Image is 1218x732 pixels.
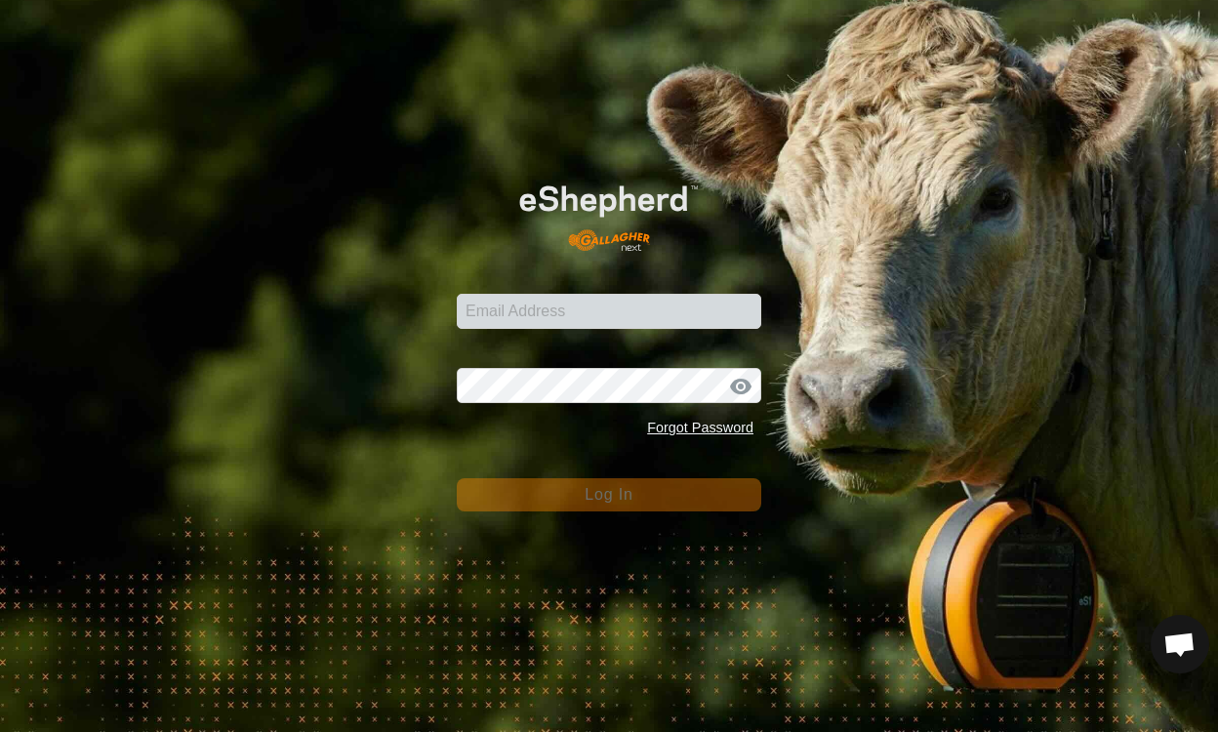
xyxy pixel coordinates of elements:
[585,486,632,503] span: Log In
[647,420,753,435] a: Forgot Password
[457,478,761,511] button: Log In
[487,160,731,264] img: E-shepherd Logo
[457,294,761,329] input: Email Address
[1151,615,1209,673] div: Open chat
